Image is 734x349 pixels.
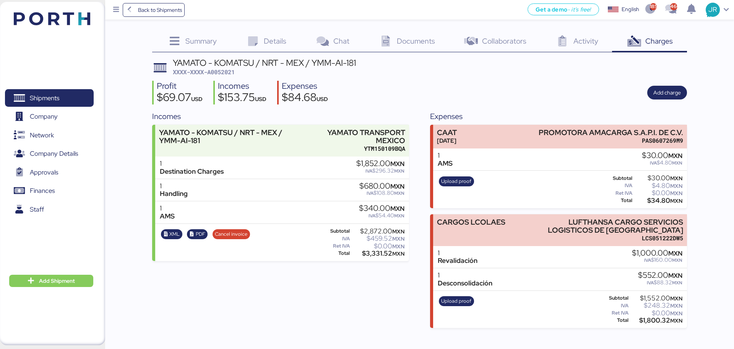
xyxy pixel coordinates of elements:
span: MXN [670,197,682,204]
span: IVA [650,160,657,166]
button: XML [161,229,182,239]
span: PDF [196,230,205,238]
div: LUFTHANSA CARGO SERVICIOS LOGISTICOS DE [GEOGRAPHIC_DATA] [536,218,683,234]
span: Back to Shipments [138,5,182,15]
div: YAMATO - KOMATSU / NRT - MEX / YMM-AI-181 [159,129,305,145]
button: Menu [110,3,123,16]
div: Handling [160,190,188,198]
div: $30.00 [642,152,682,160]
span: MXN [672,257,682,263]
span: IVA [369,213,375,219]
span: Cancel invoice [215,230,247,238]
span: MXN [670,183,682,189]
button: Add Shipment [9,275,93,287]
div: Subtotal [600,295,628,301]
div: $34.80 [634,198,682,204]
span: MXN [670,310,682,317]
div: CARGOS LCOLAES [437,218,505,226]
div: 1 [438,152,453,160]
div: $296.32 [356,168,404,174]
div: $0.00 [630,310,682,316]
div: $54.40 [359,213,404,219]
div: YTM150109BQA [309,145,405,153]
div: IVA [600,303,628,308]
div: English [622,5,639,13]
div: Subtotal [322,228,350,234]
div: Incomes [218,81,266,92]
div: Profit [157,81,203,92]
span: MXN [670,175,682,182]
span: IVA [644,257,651,263]
div: $3,331.52 [351,251,404,256]
a: Company [5,108,94,126]
button: Add charge [647,86,687,99]
span: JR [708,5,717,15]
a: Finances [5,182,94,200]
div: $30.00 [634,175,682,181]
span: MXN [392,250,404,257]
span: MXN [394,213,404,219]
span: Documents [397,36,435,46]
div: $108.80 [359,190,404,196]
div: Subtotal [600,176,633,181]
span: Company Details [30,148,78,159]
div: CAAT [437,129,457,137]
div: Incomes [152,111,409,122]
div: 1 [438,271,492,279]
span: XXXX-XXXX-A0052021 [173,68,235,76]
div: AMS [160,212,175,220]
span: MXN [668,271,682,280]
div: $1,000.00 [632,249,682,258]
div: $459.52 [351,236,404,241]
span: IVA [647,280,654,286]
button: Upload proof [439,176,474,186]
div: $340.00 [359,204,404,213]
div: IVA [600,183,633,188]
div: Expenses [282,81,328,92]
span: IVA [367,190,373,196]
div: Total [322,251,350,256]
span: Company [30,111,58,122]
span: MXN [390,160,404,168]
span: IVA [365,168,372,174]
div: $248.32 [630,303,682,308]
a: Approvals [5,163,94,181]
span: MXN [670,190,682,197]
span: MXN [670,317,682,324]
span: Staff [30,204,44,215]
a: Network [5,126,94,144]
div: 1 [438,249,477,257]
div: $680.00 [359,182,404,191]
a: Staff [5,201,94,218]
span: Summary [185,36,217,46]
button: Cancel invoice [213,229,250,239]
div: $4.80 [634,183,682,189]
span: Upload proof [441,177,471,186]
div: Expenses [430,111,687,122]
span: MXN [392,243,404,250]
span: Network [30,130,54,141]
span: Chat [333,36,349,46]
span: Charges [645,36,673,46]
div: YAMATO - KOMATSU / NRT - MEX / YMM-AI-181 [173,59,356,67]
span: Upload proof [441,297,471,305]
span: Approvals [30,167,58,178]
div: $84.68 [282,92,328,105]
div: [DATE] [437,137,457,145]
div: $2,872.00 [351,228,404,234]
span: Collaborators [482,36,526,46]
div: Revalidación [438,257,477,265]
span: MXN [392,235,404,242]
span: MXN [392,228,404,235]
span: USD [317,95,328,103]
div: PROMOTORA AMACARGA S.A.P.I. DE C.V. [539,129,683,137]
div: $0.00 [351,243,404,249]
span: USD [255,95,266,103]
div: $69.07 [157,92,203,105]
span: Add charge [653,88,681,97]
div: 1 [160,182,188,190]
div: $1,852.00 [356,160,404,168]
div: Ret IVA [322,243,350,249]
div: Destination Charges [160,168,224,176]
span: MXN [672,280,682,286]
